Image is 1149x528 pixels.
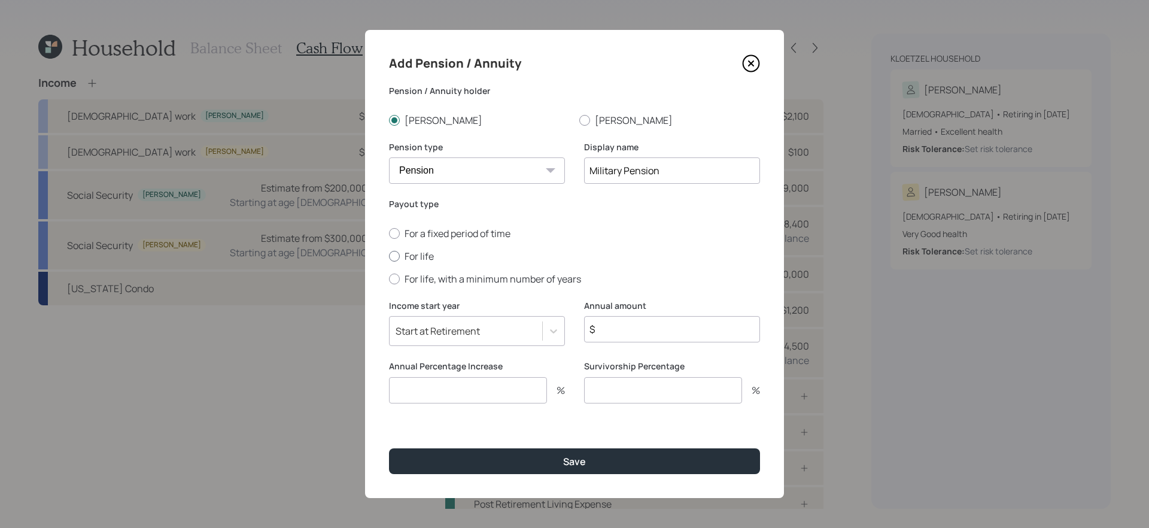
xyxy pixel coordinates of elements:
label: Annual Percentage Increase [389,360,565,372]
label: Display name [584,141,760,153]
button: Save [389,448,760,474]
label: Annual amount [584,300,760,312]
div: Save [563,455,586,468]
label: Pension / Annuity holder [389,85,760,97]
label: For life [389,250,760,263]
label: For life, with a minimum number of years [389,272,760,286]
label: Survivorship Percentage [584,360,760,372]
label: [PERSON_NAME] [579,114,760,127]
h4: Add Pension / Annuity [389,54,521,73]
label: Payout type [389,198,760,210]
label: For a fixed period of time [389,227,760,240]
div: Start at Retirement [396,324,480,338]
label: Pension type [389,141,565,153]
label: [PERSON_NAME] [389,114,570,127]
div: % [547,386,565,395]
label: Income start year [389,300,565,312]
div: % [742,386,760,395]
